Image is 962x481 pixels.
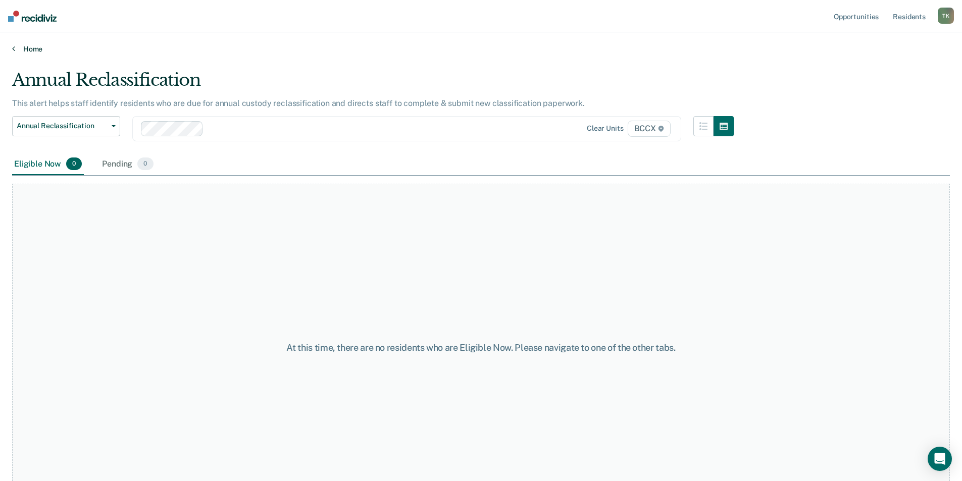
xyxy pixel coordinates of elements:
[100,153,155,176] div: Pending0
[12,98,585,108] p: This alert helps staff identify residents who are due for annual custody reclassification and dir...
[587,124,624,133] div: Clear units
[247,342,716,353] div: At this time, there are no residents who are Eligible Now. Please navigate to one of the other tabs.
[628,121,671,137] span: BCCX
[12,116,120,136] button: Annual Reclassification
[938,8,954,24] div: T K
[928,447,952,471] div: Open Intercom Messenger
[12,70,734,98] div: Annual Reclassification
[12,44,950,54] a: Home
[137,157,153,171] span: 0
[66,157,82,171] span: 0
[17,122,108,130] span: Annual Reclassification
[938,8,954,24] button: TK
[8,11,57,22] img: Recidiviz
[12,153,84,176] div: Eligible Now0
